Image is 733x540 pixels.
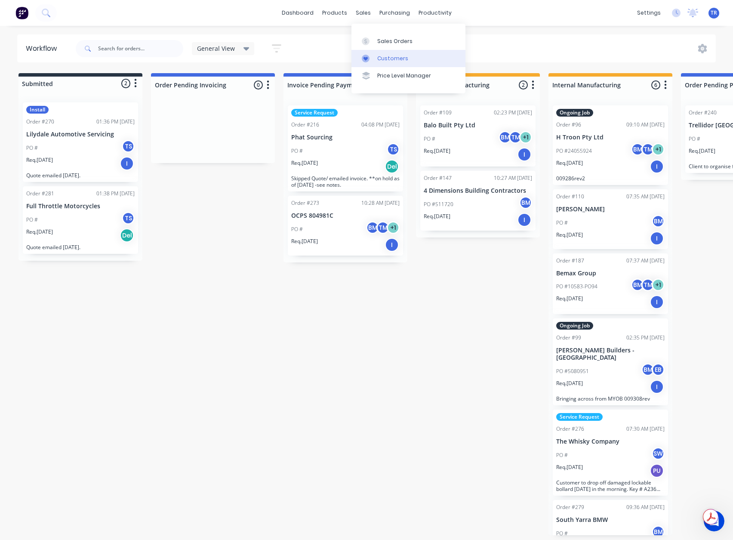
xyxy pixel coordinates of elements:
[18,158,144,167] div: Send us a message
[26,172,135,179] p: Quote emailed [DATE].
[26,203,135,210] p: Full Throttle Motorcycles
[18,167,144,176] div: We typically reply in under 10 minutes
[291,109,338,117] div: Service Request
[556,451,568,459] p: PO #
[291,212,400,219] p: OCPS 804981C
[366,221,379,234] div: BM
[96,190,135,197] div: 01:38 PM [DATE]
[519,131,532,144] div: + 1
[50,290,80,296] span: Messages
[556,322,593,330] div: Ongoing Job
[424,147,450,155] p: Req. [DATE]
[43,268,86,303] button: Messages
[499,131,511,144] div: BM
[420,171,536,231] div: Order #14710:27 AM [DATE]4 Dimensions Building ContractorsPO #511720BMReq.[DATE]I
[26,216,38,224] p: PO #
[424,109,452,117] div: Order #109
[641,143,654,156] div: TM
[18,195,154,204] h2: Have an idea or feature request?
[626,257,665,265] div: 07:37 AM [DATE]
[553,105,668,185] div: Ongoing JobOrder #9609:10 AM [DATE]H Troon Pty LtdPO #24055924BMTM+1Req.[DATE]I009286rev2
[711,9,717,17] span: TR
[361,121,400,129] div: 04:08 PM [DATE]
[376,221,389,234] div: TM
[556,206,665,213] p: [PERSON_NAME]
[556,380,583,387] p: Req. [DATE]
[38,130,88,139] div: [PERSON_NAME]
[120,228,134,242] div: Del
[420,105,536,167] div: Order #10902:23 PM [DATE]Balo Built Pty LtdPO #BMTM+1Req.[DATE]I
[556,463,583,471] p: Req. [DATE]
[9,151,163,184] div: Send us a messageWe typically reply in under 10 minutes
[626,121,665,129] div: 09:10 AM [DATE]
[556,395,665,402] p: Bringing across from MYOB 009308rev
[12,290,31,296] span: Home
[120,157,134,170] div: I
[26,228,53,236] p: Req. [DATE]
[17,76,155,90] p: How can we help?
[375,6,414,19] div: purchasing
[9,114,163,146] div: Profile image for Cathywill do thanks![PERSON_NAME]•17h ago
[385,160,399,173] div: Del
[556,413,603,421] div: Service Request
[361,199,400,207] div: 10:28 AM [DATE]
[291,134,400,141] p: Phat Sourcing
[556,109,593,117] div: Ongoing Job
[556,175,665,182] p: 009286rev2
[556,283,597,290] p: PO #10583-PO94
[385,238,399,252] div: I
[652,363,665,376] div: EB
[129,268,172,303] button: Help
[652,278,665,291] div: + 1
[377,37,413,45] div: Sales Orders
[556,425,584,433] div: Order #276
[26,43,61,54] div: Workflow
[17,61,155,76] p: Hi [PERSON_NAME]
[556,231,583,239] p: Req. [DATE]
[26,190,54,197] div: Order #281
[652,143,665,156] div: + 1
[291,159,318,167] p: Req. [DATE]
[38,122,82,129] span: will do thanks!
[377,72,431,80] div: Price Level Manager
[90,130,118,139] div: • 17h ago
[387,143,400,156] div: TS
[291,147,303,155] p: PO #
[424,201,453,208] p: PO #511720
[517,148,531,161] div: I
[351,6,375,19] div: sales
[626,425,665,433] div: 07:30 AM [DATE]
[650,160,664,173] div: I
[288,196,403,256] div: Order #27310:28 AM [DATE]OCPS 804981CPO #BMTM+1Req.[DATE]I
[26,244,135,250] p: Quote emailed [DATE].
[631,143,644,156] div: BM
[291,199,319,207] div: Order #273
[494,109,532,117] div: 02:23 PM [DATE]
[556,503,584,511] div: Order #279
[641,278,654,291] div: TM
[517,213,531,227] div: I
[556,147,592,155] p: PO #24055924
[17,16,68,30] img: logo
[553,318,668,405] div: Ongoing JobOrder #9902:35 PM [DATE][PERSON_NAME] Builders - [GEOGRAPHIC_DATA]PO #5080951BMEBReq.[...
[556,270,665,277] p: Bemax Group
[631,278,644,291] div: BM
[509,131,522,144] div: TM
[494,174,532,182] div: 10:27 AM [DATE]
[351,32,465,49] a: Sales Orders
[98,40,183,57] input: Search for orders...
[26,144,38,152] p: PO #
[556,295,583,302] p: Req. [DATE]
[650,380,664,394] div: I
[626,334,665,342] div: 02:35 PM [DATE]
[689,147,715,155] p: Req. [DATE]
[424,122,532,129] p: Balo Built Pty Ltd
[556,257,584,265] div: Order #187
[424,135,435,143] p: PO #
[18,122,35,139] img: Profile image for Cathy
[556,121,581,129] div: Order #96
[18,208,154,225] button: Share it with us
[556,193,584,201] div: Order #110
[26,106,49,114] div: Install
[122,212,135,225] div: TS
